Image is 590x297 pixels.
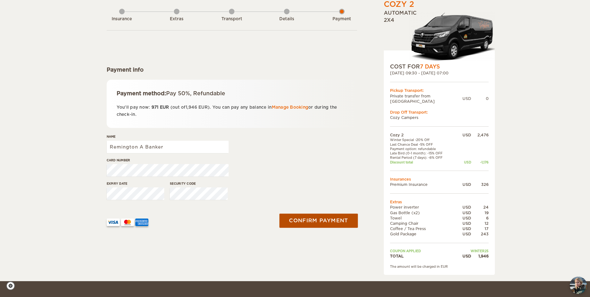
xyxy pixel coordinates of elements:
div: The amount will be charged in EUR [390,264,489,269]
td: Extras [390,199,489,205]
td: Insurances [390,177,489,182]
div: 243 [471,231,489,237]
div: 12 [471,221,489,226]
div: 6 [471,215,489,221]
div: Details [270,16,304,22]
td: Towel [390,215,456,221]
span: 1,946 [186,105,197,110]
div: 1,946 [471,253,489,259]
div: USD [456,253,471,259]
td: Gas Bottle (x2) [390,210,456,215]
a: Cookie settings [6,281,19,290]
td: Cozy 2 [390,132,456,138]
div: USD [462,96,471,101]
div: 0 [471,96,489,101]
td: Payment option: refundable [390,147,456,151]
div: COST FOR [390,63,489,70]
a: Manage Booking [272,105,309,110]
div: USD [456,226,471,231]
label: Security code [170,181,228,186]
div: USD [456,182,471,187]
td: Gold Package [390,231,456,237]
img: Freyja at Cozy Campers [570,277,587,294]
div: Transport [215,16,249,22]
td: Camping Chair [390,221,456,226]
div: Insurance [105,16,139,22]
div: 326 [471,182,489,187]
td: Winter Special -20% Off [390,138,456,142]
img: Langur-m-c-logo-2.png [409,12,495,63]
img: mastercard [121,219,134,226]
div: Payment [325,16,359,22]
label: Card number [107,158,229,163]
div: Payment info [107,66,357,73]
div: [DATE] 09:30 - [DATE] 07:00 [390,70,489,76]
div: Payment method: [117,90,347,97]
span: 971 [151,105,159,110]
td: Private transfer from [GEOGRAPHIC_DATA] [390,93,462,104]
td: Last Chance Deal -5% OFF [390,142,456,147]
div: USD [456,160,471,164]
td: Coffee / Tea Press [390,226,456,231]
span: EUR [160,105,169,110]
td: TOTAL [390,253,456,259]
div: USD [456,215,471,221]
span: 7 Days [420,64,440,70]
div: 19 [471,210,489,215]
div: Extras [160,16,194,22]
div: USD [456,210,471,215]
p: You'll pay now: (out of ). You can pay any balance in or during the check-in. [117,104,347,118]
label: Expiry date [107,181,165,186]
div: USD [456,231,471,237]
div: USD [456,221,471,226]
div: Pickup Transport: [390,88,489,93]
td: Late Bird (0-1 month): -15% OFF [390,151,456,155]
div: USD [456,132,471,138]
td: Discount total [390,160,456,164]
button: Confirm payment [280,214,358,228]
td: Coupon applied [390,249,456,253]
div: USD [456,205,471,210]
td: Rental Period (7 days): -8% OFF [390,155,456,160]
td: Cozy Campers [390,115,489,120]
td: Power inverter [390,205,456,210]
div: 17 [471,226,489,231]
img: VISA [107,219,120,226]
div: Drop Off Transport: [390,110,489,115]
span: Pay 50%, Refundable [166,90,225,97]
div: 24 [471,205,489,210]
div: -1,176 [471,160,489,164]
label: Name [107,134,229,139]
img: AMEX [135,219,148,226]
td: WINTER25 [456,249,488,253]
span: EUR [198,105,208,110]
td: Premium Insurance [390,182,456,187]
button: chat-button [570,277,587,294]
div: Automatic 2x4 [384,10,495,63]
div: 2,476 [471,132,489,138]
